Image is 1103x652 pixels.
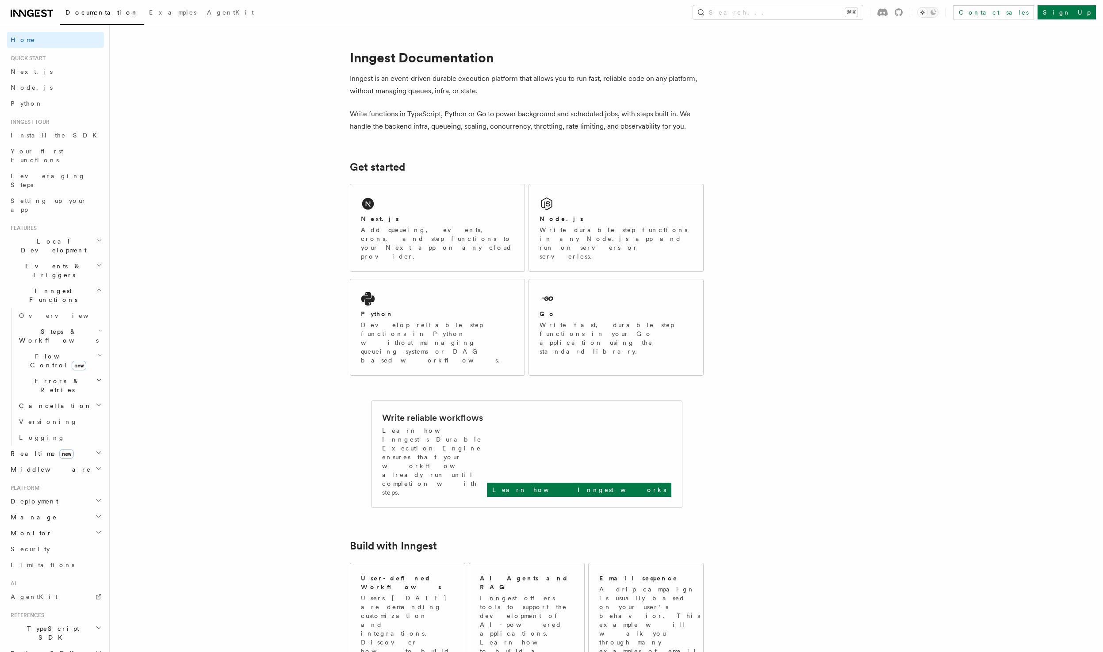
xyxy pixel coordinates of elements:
a: Install the SDK [7,127,104,143]
button: Search...⌘K [693,5,863,19]
span: Python [11,100,43,107]
h2: Write reliable workflows [382,412,483,424]
p: Learn how Inngest's Durable Execution Engine ensures that your workflow already run until complet... [382,426,487,497]
span: AI [7,580,16,587]
h2: AI Agents and RAG [480,574,574,591]
button: Monitor [7,525,104,541]
span: Inngest Functions [7,286,96,304]
p: Write fast, durable step functions in your Go application using the standard library. [540,320,693,356]
span: Install the SDK [11,132,102,139]
p: Add queueing, events, crons, and step functions to your Next app on any cloud provider. [361,225,514,261]
span: Leveraging Steps [11,172,85,188]
a: Learn how Inngest works [487,483,671,497]
a: Documentation [60,3,144,25]
a: Next.js [7,64,104,80]
a: Your first Functions [7,143,104,168]
span: TypeScript SDK [7,624,96,642]
button: Inngest Functions [7,283,104,308]
span: Node.js [11,84,53,91]
span: References [7,612,44,619]
span: Monitor [7,529,52,538]
a: Home [7,32,104,48]
span: Local Development [7,237,96,255]
span: Platform [7,484,40,492]
span: Realtime [7,449,74,458]
span: Inngest tour [7,118,50,126]
span: Flow Control [15,352,97,370]
button: Local Development [7,233,104,258]
p: Write functions in TypeScript, Python or Go to power background and scheduled jobs, with steps bu... [350,108,704,133]
span: Events & Triggers [7,262,96,279]
button: Manage [7,509,104,525]
a: AgentKit [202,3,259,24]
button: TypeScript SDK [7,621,104,645]
button: Cancellation [15,398,104,414]
span: Documentation [65,9,138,16]
span: Your first Functions [11,148,63,164]
h2: Node.js [540,214,583,223]
button: Deployment [7,493,104,509]
a: GoWrite fast, durable step functions in your Go application using the standard library. [529,279,704,376]
h2: Email sequence [599,574,678,583]
button: Steps & Workflows [15,324,104,348]
h2: Python [361,309,394,318]
a: Build with Inngest [350,540,437,552]
a: PythonDevelop reliable step functions in Python without managing queueing systems or DAG based wo... [350,279,525,376]
a: AgentKit [7,589,104,605]
button: Flow Controlnew [15,348,104,373]
button: Toggle dark mode [917,7,938,18]
a: Setting up your app [7,193,104,217]
div: Inngest Functions [7,308,104,446]
span: Examples [149,9,196,16]
span: new [72,361,86,370]
a: Limitations [7,557,104,573]
button: Errors & Retries [15,373,104,398]
a: Next.jsAdd queueing, events, crons, and step functions to your Next app on any cloud provider. [350,184,525,272]
span: Next.js [11,68,53,75]
button: Middleware [7,461,104,477]
span: Deployment [7,497,58,506]
a: Versioning [15,414,104,430]
a: Python [7,95,104,111]
a: Contact sales [953,5,1034,19]
a: Node.jsWrite durable step functions in any Node.js app and run on servers or serverless. [529,184,704,272]
p: Write durable step functions in any Node.js app and run on servers or serverless. [540,225,693,261]
p: Develop reliable step functions in Python without managing queueing systems or DAG based workflows. [361,320,514,365]
span: Versioning [19,418,77,425]
a: Sign Up [1038,5,1096,19]
h2: Go [540,309,555,318]
h2: Next.js [361,214,399,223]
h1: Inngest Documentation [350,50,704,65]
span: Setting up your app [11,197,87,213]
span: Quick start [7,55,46,62]
a: Examples [144,3,202,24]
kbd: ⌘K [845,8,858,17]
a: Leveraging Steps [7,168,104,193]
a: Logging [15,430,104,446]
a: Security [7,541,104,557]
span: Cancellation [15,401,92,410]
span: Errors & Retries [15,377,96,394]
span: Middleware [7,465,91,474]
span: new [59,449,74,459]
h2: User-defined Workflows [361,574,454,591]
span: AgentKit [207,9,254,16]
p: Inngest is an event-driven durable execution platform that allows you to run fast, reliable code ... [350,72,704,97]
span: Overview [19,312,110,319]
span: Manage [7,513,57,522]
span: AgentKit [11,593,57,600]
span: Home [11,35,35,44]
button: Events & Triggers [7,258,104,283]
a: Node.js [7,80,104,95]
span: Logging [19,434,65,441]
span: Limitations [11,561,74,568]
a: Get started [350,161,405,173]
button: Realtimenew [7,446,104,461]
p: Learn how Inngest works [492,485,666,494]
span: Features [7,225,37,232]
span: Steps & Workflows [15,327,99,345]
span: Security [11,545,50,553]
a: Overview [15,308,104,324]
